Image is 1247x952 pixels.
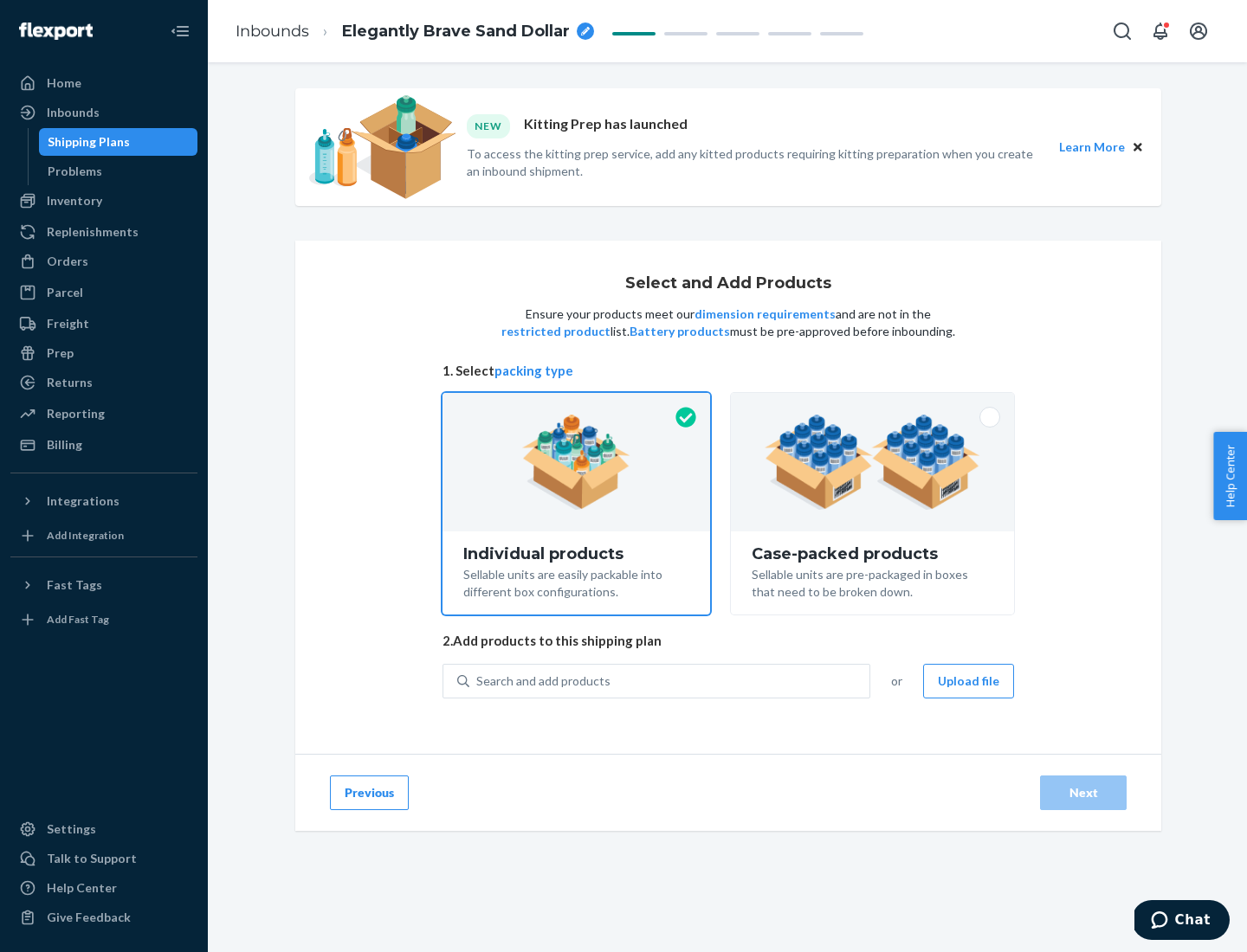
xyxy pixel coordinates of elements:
[10,815,197,843] a: Settings
[625,275,831,293] h1: Select and Add Products
[47,223,139,241] div: Replenishments
[443,632,1014,650] span: 2. Add products to this shipping plan
[10,571,197,599] button: Fast Tags
[47,820,96,838] div: Settings
[10,431,197,459] a: Billing
[501,323,611,340] button: restricted product
[1143,14,1178,48] button: Open notifications
[39,128,198,156] a: Shipping Plans
[10,99,197,126] a: Inbounds
[10,339,197,367] a: Prep
[19,23,93,40] img: Flexport logo
[10,845,197,872] button: Talk to Support
[47,344,74,362] div: Prep
[10,187,197,215] a: Inventory
[47,528,124,543] div: Add Integration
[1105,14,1140,48] button: Open Search Box
[330,775,409,810] button: Previous
[463,563,689,601] div: Sellable units are easily packable into different box configurations.
[10,606,197,634] a: Add Fast Tag
[1059,138,1125,157] button: Learn More
[47,192,102,209] div: Inventory
[236,22,309,41] a: Inbounds
[47,612,109,627] div: Add Fast Tag
[695,306,836,323] button: dimension requirements
[1181,14,1216,48] button: Open account menu
[47,74,81,92] div: Home
[47,405,105,422] div: Reporting
[1128,138,1147,157] button: Close
[47,576,102,594] div: Fast Tags
[47,909,131,926] div: Give Feedback
[1040,775,1127,810] button: Next
[47,253,88,270] div: Orders
[891,672,902,690] span: or
[47,315,89,332] div: Freight
[10,487,197,515] button: Integrations
[1134,900,1230,943] iframe: Opens a widget where you can chat to one of our agents
[47,850,137,867] div: Talk to Support
[463,545,689,563] div: Individual products
[1213,432,1247,520] button: Help Center
[630,323,730,340] button: Battery products
[47,374,93,391] div: Returns
[467,114,510,138] div: NEW
[10,904,197,931] button: Give Feedback
[10,218,197,246] a: Replenishments
[39,158,198,185] a: Problems
[10,400,197,428] a: Reporting
[752,545,993,563] div: Case-packed products
[1055,784,1112,801] div: Next
[923,664,1014,698] button: Upload file
[10,248,197,275] a: Orders
[524,114,688,138] p: Kitting Prep has launched
[47,104,100,121] div: Inbounds
[163,14,197,48] button: Close Navigation
[342,21,570,43] span: Elegantly Brave Sand Dollar
[752,563,993,601] div: Sellable units are pre-packaged in boxes that need to be broken down.
[10,279,197,306] a: Parcel
[10,874,197,902] a: Help Center
[48,163,102,180] div: Problems
[500,306,957,340] p: Ensure your products meet our and are not in the list. must be pre-approved before inbounding.
[10,522,197,550] a: Add Integration
[494,362,573,380] button: packing type
[47,492,120,510] div: Integrations
[48,133,130,151] div: Shipping Plans
[47,436,82,453] div: Billing
[47,879,117,897] div: Help Center
[10,69,197,97] a: Home
[522,415,630,510] img: individual-pack.facf35554cb0f1810c75b2bd6df2d64e.png
[476,672,611,690] div: Search and add products
[443,362,1014,380] span: 1. Select
[10,369,197,396] a: Returns
[222,6,608,57] ol: breadcrumbs
[765,415,980,510] img: case-pack.59cecea509d18c883b923b81aeac6d0b.png
[10,310,197,338] a: Freight
[47,284,83,301] div: Parcel
[467,145,1043,180] p: To access the kitting prep service, add any kitted products requiring kitting preparation when yo...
